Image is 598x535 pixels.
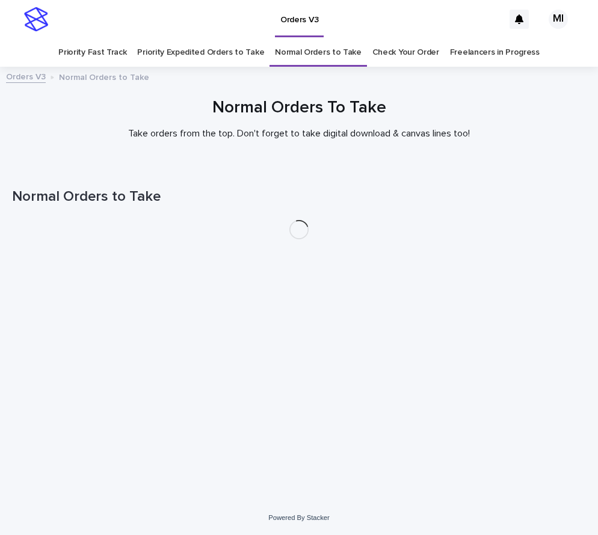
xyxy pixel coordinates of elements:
[59,70,149,83] p: Normal Orders to Take
[24,7,48,31] img: stacker-logo-s-only.png
[12,188,586,206] h1: Normal Orders to Take
[58,128,540,139] p: Take orders from the top. Don't forget to take digital download & canvas lines too!
[275,38,362,67] a: Normal Orders to Take
[58,38,126,67] a: Priority Fast Track
[6,69,46,83] a: Orders V3
[137,38,264,67] a: Priority Expedited Orders to Take
[268,514,329,521] a: Powered By Stacker
[12,98,586,118] h1: Normal Orders To Take
[450,38,540,67] a: Freelancers in Progress
[372,38,439,67] a: Check Your Order
[549,10,568,29] div: MI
